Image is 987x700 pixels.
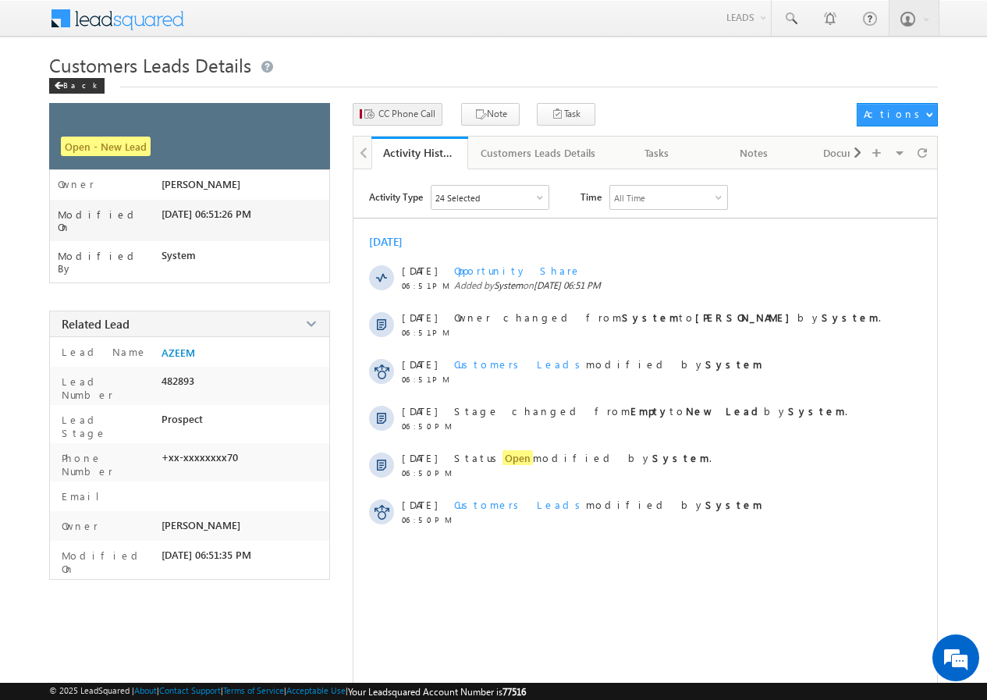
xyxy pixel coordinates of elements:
span: Customers Leads [454,357,586,371]
div: Tasks [622,144,692,162]
span: +xx-xxxxxxxx70 [162,451,238,464]
a: Acceptable Use [286,685,346,695]
div: 24 Selected [435,193,480,203]
label: Modified By [58,250,162,275]
span: [DATE] [402,451,437,464]
label: Lead Number [58,375,155,401]
span: [DATE] 06:51:26 PM [162,208,251,220]
span: Customers Leads Details [49,52,251,77]
button: Note [461,103,520,126]
a: Tasks [609,137,706,169]
strong: System [705,498,762,511]
span: Added by on [454,279,908,291]
span: modified by [454,357,762,371]
span: modified by [454,498,762,511]
span: 06:51 PM [402,281,449,290]
div: Documents [815,144,886,162]
span: CC Phone Call [378,107,435,121]
span: [PERSON_NAME] [162,519,240,531]
span: Status modified by . [454,450,712,465]
span: System [162,249,196,261]
div: Customers Leads Details [481,144,595,162]
span: [DATE] [402,311,437,324]
span: Time [580,185,602,208]
div: Back [49,78,105,94]
strong: [PERSON_NAME] [695,311,797,324]
strong: New Lead [686,404,764,418]
div: All Time [614,193,645,203]
span: Your Leadsquared Account Number is [348,686,526,698]
strong: System [822,311,879,324]
strong: System [622,311,679,324]
div: Actions [864,107,925,121]
span: [DATE] [402,404,437,418]
span: 482893 [162,375,194,387]
span: [PERSON_NAME] [162,178,240,190]
div: Notes [719,144,789,162]
span: Activity Type [369,185,423,208]
span: [DATE] [402,498,437,511]
span: Customers Leads [454,498,586,511]
div: Activity History [383,145,456,160]
a: Activity History [371,137,468,169]
span: Opportunity Share [454,264,581,277]
button: Task [537,103,595,126]
span: [DATE] 06:51:35 PM [162,549,251,561]
a: About [134,685,157,695]
label: Lead Stage [58,413,155,439]
label: Email [58,489,112,503]
span: Open [502,450,533,465]
span: Open - New Lead [61,137,151,156]
button: Actions [857,103,937,126]
span: 06:50 PM [402,421,449,431]
a: Contact Support [159,685,221,695]
span: 06:51 PM [402,375,449,384]
span: 06:51 PM [402,328,449,337]
button: CC Phone Call [353,103,442,126]
span: 06:50 PM [402,515,449,524]
label: Lead Name [58,345,147,358]
label: Modified On [58,549,155,575]
span: 77516 [502,686,526,698]
label: Owner [58,519,98,532]
span: Related Lead [62,316,130,332]
label: Modified On [58,208,162,233]
a: AZEEM [162,346,195,359]
label: Phone Number [58,451,155,478]
div: Owner Changed,Status Changed,Stage Changed,Source Changed,Notes & 19 more.. [431,186,549,209]
span: Owner changed from to by . [454,311,881,324]
a: Notes [706,137,803,169]
strong: System [705,357,762,371]
div: [DATE] [369,234,420,249]
span: 06:50 PM [402,468,449,478]
strong: System [788,404,845,418]
span: Stage changed from to by . [454,404,847,418]
span: System [494,279,523,291]
strong: Empty [630,404,669,418]
a: Terms of Service [223,685,284,695]
span: © 2025 LeadSquared | | | | | [49,685,526,698]
label: Owner [58,178,94,190]
strong: System [652,451,709,464]
a: Documents [803,137,900,169]
li: Activity History [371,137,468,168]
span: [DATE] 06:51 PM [534,279,601,291]
a: Customers Leads Details [468,137,609,169]
span: [DATE] [402,264,437,277]
span: Prospect [162,413,203,425]
span: [DATE] [402,357,437,371]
